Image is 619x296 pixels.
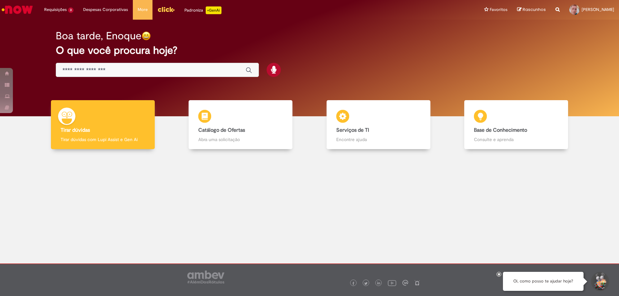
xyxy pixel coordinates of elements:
p: +GenAi [206,6,221,14]
b: Catálogo de Ofertas [198,127,245,133]
b: Base de Conhecimento [474,127,527,133]
div: Oi, como posso te ajudar hoje? [503,272,584,291]
div: Padroniza [184,6,221,14]
p: Tirar dúvidas com Lupi Assist e Gen Ai [61,136,145,143]
img: happy-face.png [142,31,151,41]
img: ServiceNow [1,3,34,16]
b: Serviços de TI [336,127,369,133]
a: Base de Conhecimento Consulte e aprenda [447,100,585,149]
a: Rascunhos [517,7,546,13]
p: Abra uma solicitação [198,136,283,143]
span: More [138,6,148,13]
span: Despesas Corporativas [83,6,128,13]
b: Tirar dúvidas [61,127,90,133]
h2: O que você procura hoje? [56,45,564,56]
span: 3 [68,7,74,13]
a: Serviços de TI Encontre ajuda [309,100,447,149]
img: logo_footer_workplace.png [402,280,408,286]
img: logo_footer_twitter.png [364,282,368,285]
img: logo_footer_linkedin.png [377,282,380,285]
span: Rascunhos [523,6,546,13]
img: logo_footer_ambev_rotulo_gray.png [187,271,224,283]
p: Encontre ajuda [336,136,421,143]
h2: Boa tarde, Enoque [56,30,142,42]
a: Tirar dúvidas Tirar dúvidas com Lupi Assist e Gen Ai [34,100,172,149]
img: logo_footer_naosei.png [414,280,420,286]
img: logo_footer_youtube.png [388,279,396,287]
button: Iniciar Conversa de Suporte [590,272,609,291]
p: Consulte e aprenda [474,136,558,143]
img: logo_footer_facebook.png [352,282,355,285]
a: Catálogo de Ofertas Abra uma solicitação [172,100,310,149]
span: Favoritos [490,6,507,13]
img: click_logo_yellow_360x200.png [157,5,175,14]
span: [PERSON_NAME] [582,7,614,12]
span: Requisições [44,6,67,13]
